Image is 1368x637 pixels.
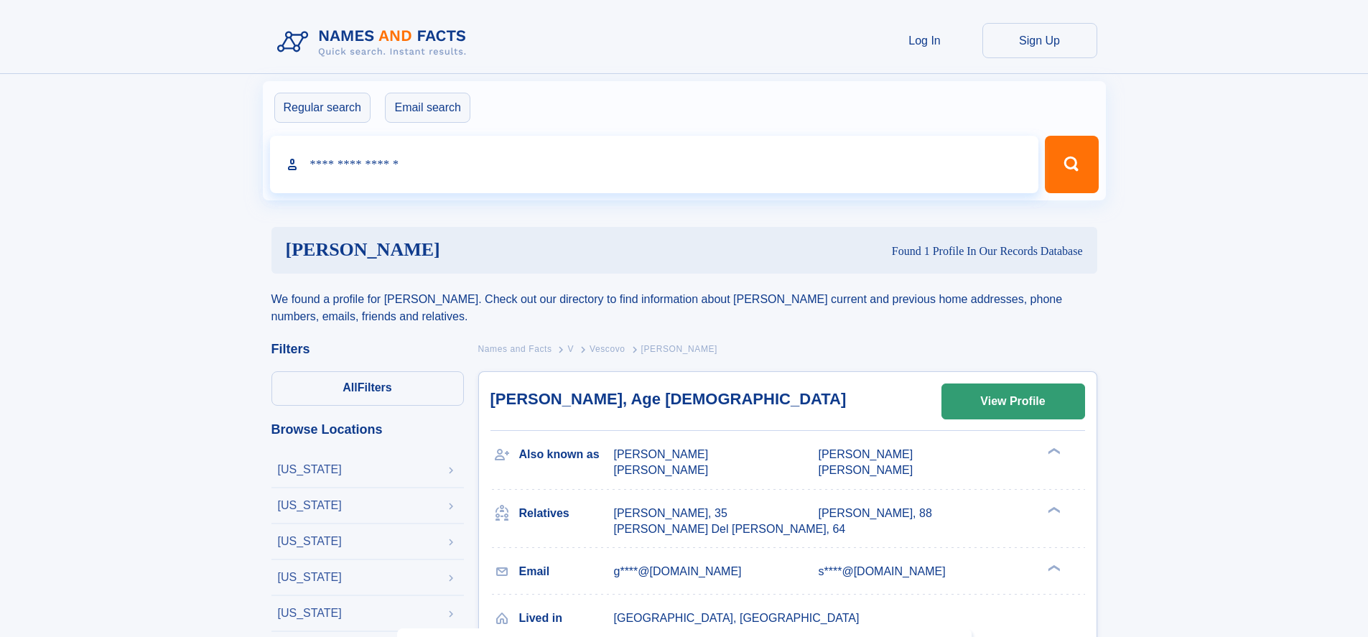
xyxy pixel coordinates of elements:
div: [US_STATE] [278,608,342,619]
span: [PERSON_NAME] [614,464,709,476]
div: ❯ [1044,505,1061,514]
img: Logo Names and Facts [271,23,478,62]
div: ❯ [1044,447,1061,456]
span: [PERSON_NAME] [819,464,913,476]
div: Filters [271,343,464,355]
h3: Lived in [519,606,614,631]
div: [US_STATE] [278,572,342,583]
a: Log In [867,23,982,58]
div: Browse Locations [271,423,464,436]
a: Sign Up [982,23,1097,58]
h3: Relatives [519,501,614,526]
h3: Email [519,559,614,584]
div: ❯ [1044,563,1061,572]
span: [PERSON_NAME] [819,448,913,460]
a: [PERSON_NAME], Age [DEMOGRAPHIC_DATA] [490,390,847,408]
div: We found a profile for [PERSON_NAME]. Check out our directory to find information about [PERSON_N... [271,274,1097,325]
label: Email search [385,93,470,123]
div: Found 1 Profile In Our Records Database [666,243,1082,259]
span: Vescovo [590,344,625,354]
label: Filters [271,371,464,406]
a: View Profile [942,384,1084,419]
span: [PERSON_NAME] [641,344,718,354]
div: [US_STATE] [278,536,342,547]
span: [GEOGRAPHIC_DATA], [GEOGRAPHIC_DATA] [614,612,860,624]
span: All [343,381,357,394]
a: Names and Facts [478,340,552,358]
label: Regular search [274,93,371,123]
a: Vescovo [590,340,625,358]
a: [PERSON_NAME] Del [PERSON_NAME], 64 [614,521,846,537]
span: [PERSON_NAME] [614,448,709,460]
div: [US_STATE] [278,500,342,511]
a: [PERSON_NAME], 35 [614,506,727,521]
span: V [567,344,574,354]
input: search input [270,136,1039,193]
h3: Also known as [519,442,614,467]
a: V [567,340,574,358]
a: [PERSON_NAME], 88 [819,506,932,521]
div: View Profile [980,385,1045,418]
div: [US_STATE] [278,464,342,475]
h1: [PERSON_NAME] [286,241,666,259]
button: Search Button [1045,136,1098,193]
